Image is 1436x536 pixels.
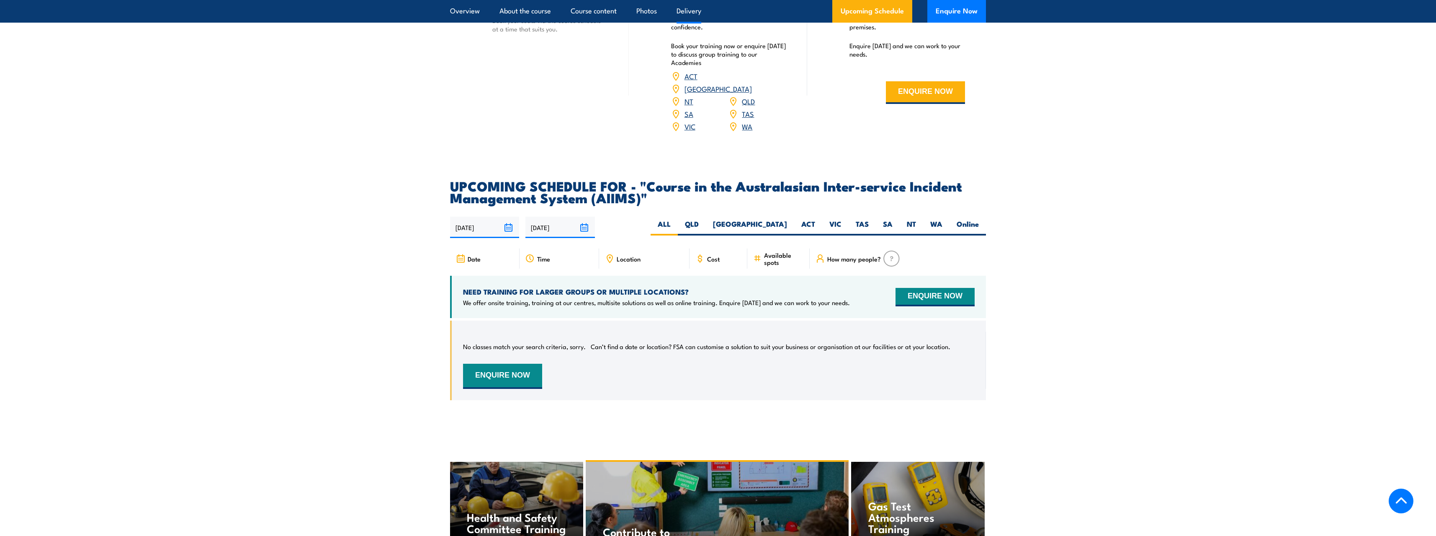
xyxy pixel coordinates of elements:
label: [GEOGRAPHIC_DATA] [706,219,794,236]
a: [GEOGRAPHIC_DATA] [685,83,752,93]
span: Location [617,255,641,262]
button: ENQUIRE NOW [463,364,542,389]
button: ENQUIRE NOW [886,81,965,104]
span: Date [468,255,481,262]
a: QLD [742,96,755,106]
label: ALL [651,219,678,236]
p: We offer onsite training, training at our centres, multisite solutions as well as online training... [463,298,850,307]
p: Can’t find a date or location? FSA can customise a solution to suit your business or organisation... [591,342,950,351]
p: Enquire [DATE] and we can work to your needs. [849,41,965,58]
h2: UPCOMING SCHEDULE FOR - "Course in the Australasian Inter-service Incident Management System (AII... [450,180,986,203]
label: TAS [849,219,876,236]
h4: NEED TRAINING FOR LARGER GROUPS OR MULTIPLE LOCATIONS? [463,287,850,296]
label: VIC [822,219,849,236]
span: Cost [707,255,720,262]
a: NT [685,96,693,106]
p: Book your training now or enquire [DATE] to discuss group training to our Academies [671,41,787,67]
label: ACT [794,219,822,236]
a: ACT [685,71,697,81]
a: WA [742,121,752,131]
label: QLD [678,219,706,236]
label: NT [900,219,923,236]
a: VIC [685,121,695,131]
h4: Gas Test Atmospheres Training [868,500,968,534]
input: To date [525,217,594,238]
a: SA [685,109,693,119]
label: Online [950,219,986,236]
label: SA [876,219,900,236]
h4: Health and Safety Committee Training [467,511,566,534]
a: TAS [742,109,754,119]
p: No classes match your search criteria, sorry. [463,342,586,351]
span: Available spots [764,251,804,266]
p: Book your seats via the course schedule at a time that suits you. [492,16,608,33]
span: How many people? [827,255,881,262]
input: From date [450,217,519,238]
button: ENQUIRE NOW [896,288,975,306]
span: Time [537,255,550,262]
label: WA [923,219,950,236]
